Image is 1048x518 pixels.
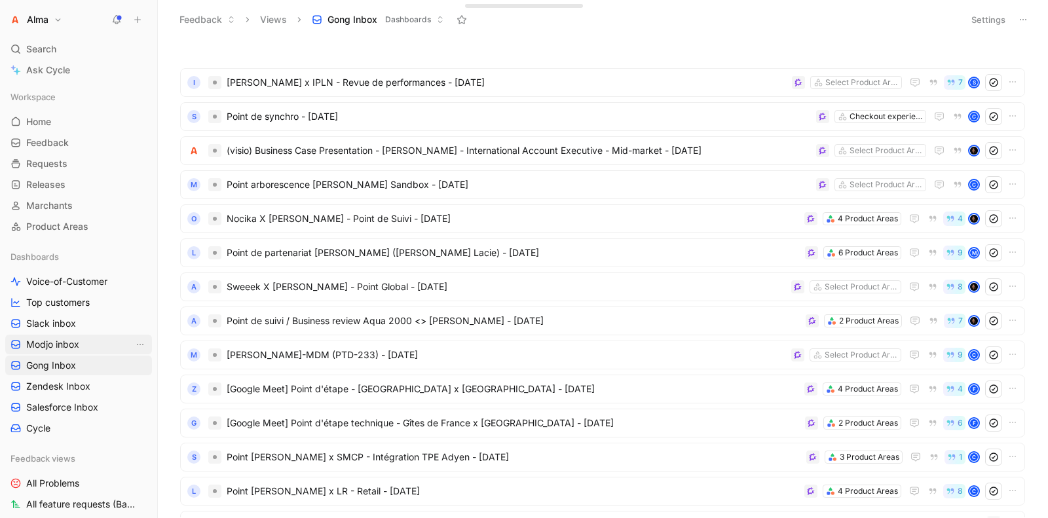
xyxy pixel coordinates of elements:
span: [Google Meet] Point d'étape - [GEOGRAPHIC_DATA] x [GEOGRAPHIC_DATA] - [DATE] [227,381,799,397]
div: S [187,451,200,464]
span: Dashboards [10,250,59,263]
div: 6 Product Areas [838,246,898,259]
span: Slack inbox [26,317,76,330]
a: I[PERSON_NAME] x IPLN - Revue de performances - [DATE]Select Product Areas7S [180,68,1025,97]
span: Point de partenariat [PERSON_NAME] ([PERSON_NAME] Lacie) - [DATE] [227,245,800,261]
span: 7 [958,317,963,325]
div: c [969,112,979,121]
span: 1 [959,453,963,461]
span: All Problems [26,477,79,490]
a: Zendesk Inbox [5,377,152,396]
div: c [969,453,979,462]
span: Dashboards [385,13,431,26]
a: LPoint de partenariat [PERSON_NAME] ([PERSON_NAME] Lacie) - [DATE]6 Product Areas9M [180,238,1025,267]
div: 4 Product Areas [838,485,898,498]
div: 2 Product Areas [839,314,899,327]
span: Feedback [26,136,69,149]
a: All feature requests (Backlog & To do) [5,494,152,514]
a: Cycle [5,418,152,438]
button: AlmaAlma [5,10,65,29]
a: Ask Cycle [5,60,152,80]
span: Ask Cycle [26,62,70,78]
img: avatar [969,146,979,155]
button: 1 [945,450,965,464]
div: Feedback views [5,449,152,468]
span: Modjo inbox [26,338,79,351]
span: Voice-of-Customer [26,275,107,288]
div: S [187,110,200,123]
button: Views [254,10,293,29]
span: Search [26,41,56,57]
img: logo [187,144,200,157]
div: c [969,487,979,496]
span: All feature requests (Backlog & To do) [26,498,138,511]
a: MPoint arborescence [PERSON_NAME] Sandbox - [DATE]Select Product Areasc [180,170,1025,199]
div: O [187,212,200,225]
div: Select Product Areas [825,348,898,361]
a: Marchants [5,196,152,215]
button: 4 [943,212,965,226]
div: 4 Product Areas [838,382,898,396]
button: 7 [944,314,965,328]
span: Releases [26,178,65,191]
div: Checkout experience [850,110,923,123]
div: c [969,350,979,360]
a: M[PERSON_NAME]-MDM (PTD-233) - [DATE]Select Product Areas9c [180,341,1025,369]
span: Point [PERSON_NAME] x LR - Retail - [DATE] [227,483,799,499]
span: Home [26,115,51,128]
a: SPoint de synchro - [DATE]Checkout experiencec [180,102,1025,131]
a: Modjo inboxView actions [5,335,152,354]
button: 6 [943,416,965,430]
span: Salesforce Inbox [26,401,98,414]
span: 7 [958,79,963,86]
span: Product Areas [26,220,88,233]
div: A [187,314,200,327]
div: A [187,280,200,293]
span: 9 [958,249,963,257]
a: SPoint [PERSON_NAME] x SMCP - Intégration TPE Adyen - [DATE]3 Product Areas1c [180,443,1025,472]
div: 4 Product Areas [838,212,898,225]
a: APoint de suivi / Business review Aqua 2000 <> [PERSON_NAME] - [DATE]2 Product Areas7avatar [180,306,1025,335]
img: Alma [9,13,22,26]
div: Workspace [5,87,152,107]
span: Point de suivi / Business review Aqua 2000 <> [PERSON_NAME] - [DATE] [227,313,800,329]
span: Point [PERSON_NAME] x SMCP - Intégration TPE Adyen - [DATE] [227,449,801,465]
div: Select Product Areas [825,76,899,89]
button: 8 [943,484,965,498]
div: c [969,180,979,189]
a: Home [5,112,152,132]
button: 7 [944,75,965,90]
a: Product Areas [5,217,152,236]
a: Gong Inbox [5,356,152,375]
div: L [187,246,200,259]
div: Select Product Areas [850,144,923,157]
a: All Problems [5,473,152,493]
span: 4 [958,385,963,393]
span: Requests [26,157,67,170]
div: f [969,384,979,394]
a: Top customers [5,293,152,312]
span: Gong Inbox [327,13,377,26]
span: [PERSON_NAME] x IPLN - Revue de performances - [DATE] [227,75,787,90]
span: Workspace [10,90,56,103]
div: G [187,416,200,430]
span: (visio) Business Case Presentation - [PERSON_NAME] - International Account Executive - Mid-market... [227,143,811,158]
button: Gong InboxDashboards [306,10,450,29]
button: 4 [943,382,965,396]
div: M [187,348,200,361]
div: Select Product Areas [825,280,898,293]
a: Z[Google Meet] Point d'étape - [GEOGRAPHIC_DATA] x [GEOGRAPHIC_DATA] - [DATE]4 Product Areas4f [180,375,1025,403]
div: 3 Product Areas [840,451,899,464]
span: Point arborescence [PERSON_NAME] Sandbox - [DATE] [227,177,811,193]
button: 9 [943,246,965,260]
span: 8 [958,283,963,291]
div: Z [187,382,200,396]
span: Marchants [26,199,73,212]
img: avatar [969,214,979,223]
div: M [187,178,200,191]
img: avatar [969,316,979,325]
span: Point de synchro - [DATE] [227,109,811,124]
a: Releases [5,175,152,194]
span: [PERSON_NAME]-MDM (PTD-233) - [DATE] [227,347,786,363]
span: Cycle [26,422,50,435]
